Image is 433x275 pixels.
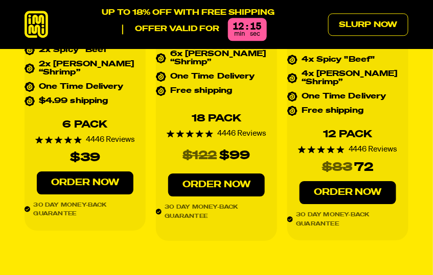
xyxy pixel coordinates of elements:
[156,203,277,241] span: 30 day money-back guarantee
[25,83,146,91] li: One Time Delivery
[167,130,266,138] div: 4446 Reviews
[220,146,250,165] div: $99
[298,145,398,154] div: 4446 Reviews
[70,148,100,167] div: $39
[25,60,146,77] li: 2x [PERSON_NAME] “Shrimp”
[250,22,262,32] div: 15
[234,31,245,37] span: min
[168,173,265,196] a: Order Now
[287,70,408,86] li: 4x [PERSON_NAME] “Shrimp”
[37,171,134,194] a: Order Now
[192,113,241,123] div: 18 Pack
[102,8,275,18] p: UP TO 18% OFF WITH FREE SHIPPING
[287,107,408,115] li: Free shipping
[246,22,248,32] div: :
[156,50,277,66] li: 6x [PERSON_NAME] “Shrimp”
[183,146,217,165] s: $122
[287,210,408,240] span: 30 day money-back guarantee
[25,46,146,54] li: 2x Spicy "Beef"
[328,13,408,36] a: Slurp Now
[300,181,397,204] a: Order Now
[25,201,146,231] span: 30 day money-back guarantee
[25,97,146,105] li: $4.99 shipping
[156,87,277,95] li: Free shipping
[324,129,373,139] div: 12 Pack
[287,92,408,101] li: One Time Delivery
[35,136,135,144] div: 4446 Reviews
[322,158,352,177] s: $83
[122,24,220,34] p: Offer valid for
[63,119,108,130] div: 6 Pack
[355,158,374,177] div: 72
[287,56,408,64] li: 4x Spicy "Beef"
[156,72,277,81] li: One Time Delivery
[250,31,260,37] span: sec
[233,22,244,32] div: 12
